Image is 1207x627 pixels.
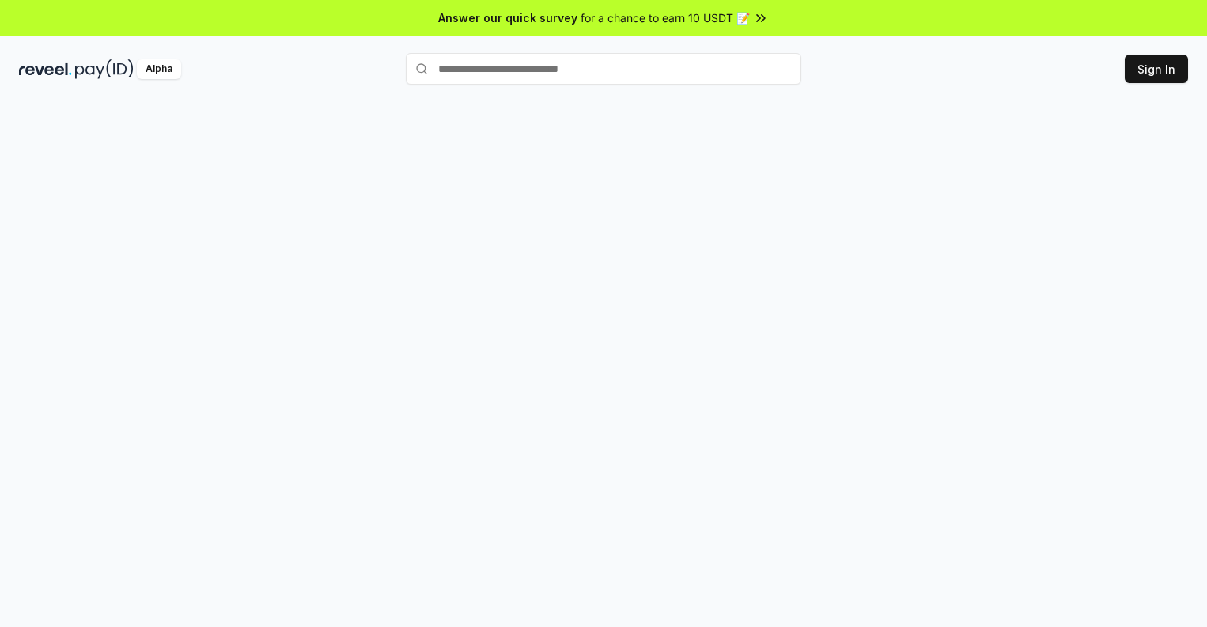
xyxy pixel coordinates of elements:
[581,9,750,26] span: for a chance to earn 10 USDT 📝
[438,9,577,26] span: Answer our quick survey
[19,59,72,79] img: reveel_dark
[1125,55,1188,83] button: Sign In
[137,59,181,79] div: Alpha
[75,59,134,79] img: pay_id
